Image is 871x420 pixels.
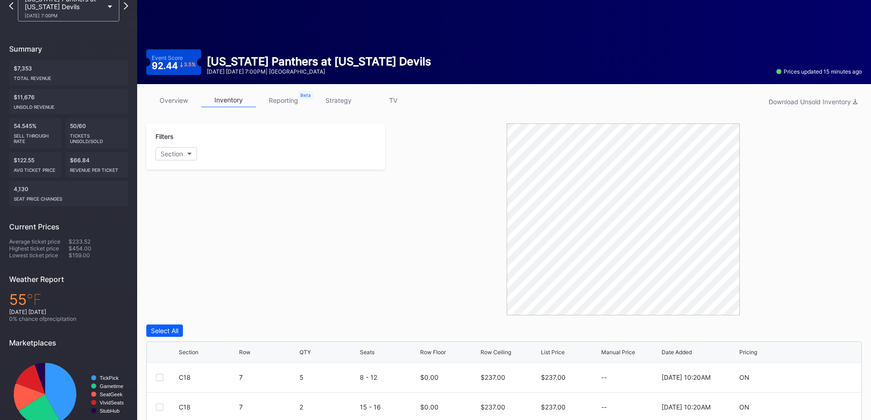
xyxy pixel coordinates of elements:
[9,152,62,177] div: $122.55
[9,275,128,284] div: Weather Report
[184,62,196,67] div: 3.5 %
[541,403,566,411] div: $237.00
[9,252,69,259] div: Lowest ticket price
[100,375,119,381] text: TickPick
[14,192,123,202] div: seat price changes
[27,291,42,308] span: ℉
[201,93,256,107] a: inventory
[100,392,123,397] text: SeatGeek
[366,93,421,107] a: TV
[146,324,183,337] button: Select All
[601,349,635,356] div: Manual Price
[662,373,711,381] div: [DATE] 10:20AM
[360,373,418,381] div: 8 - 12
[100,383,123,389] text: Gametime
[662,403,711,411] div: [DATE] 10:20AM
[155,147,197,160] button: Section
[360,403,418,411] div: 15 - 16
[9,291,128,308] div: 55
[152,61,196,70] div: 92.44
[69,245,128,252] div: $454.00
[179,403,237,411] div: C18
[152,54,183,61] div: Event Score
[207,68,431,75] div: [DATE] [DATE] 7:00PM | [GEOGRAPHIC_DATA]
[662,349,692,356] div: Date Added
[25,13,103,18] div: [DATE] 7:00PM
[14,164,57,173] div: Avg ticket price
[739,403,749,411] div: ON
[70,164,123,173] div: Revenue per ticket
[481,373,505,381] div: $237.00
[160,150,183,158] div: Section
[481,349,511,356] div: Row Ceiling
[69,252,128,259] div: $159.00
[9,315,128,322] div: 0 % chance of precipitation
[256,93,311,107] a: reporting
[769,98,857,106] div: Download Unsold Inventory
[420,373,438,381] div: $0.00
[9,44,128,53] div: Summary
[299,373,358,381] div: 5
[9,245,69,252] div: Highest ticket price
[764,96,862,108] button: Download Unsold Inventory
[9,238,69,245] div: Average ticket price
[69,238,128,245] div: $233.52
[239,349,251,356] div: Row
[146,93,201,107] a: overview
[541,373,566,381] div: $237.00
[481,403,505,411] div: $237.00
[179,349,198,356] div: Section
[9,181,128,206] div: 4,130
[65,118,128,149] div: 50/60
[601,403,659,411] div: --
[776,68,862,75] div: Prices updated 15 minutes ago
[179,373,237,381] div: C18
[155,133,376,140] div: Filters
[541,349,565,356] div: List Price
[299,349,311,356] div: QTY
[9,60,128,85] div: $7,353
[311,93,366,107] a: strategy
[100,400,124,405] text: VividSeats
[9,222,128,231] div: Current Prices
[9,338,128,347] div: Marketplaces
[739,349,757,356] div: Pricing
[239,403,297,411] div: 7
[360,349,374,356] div: Seats
[420,403,438,411] div: $0.00
[601,373,659,381] div: --
[207,55,431,68] div: [US_STATE] Panthers at [US_STATE] Devils
[239,373,297,381] div: 7
[70,129,123,144] div: Tickets Unsold/Sold
[151,327,178,335] div: Select All
[14,101,123,110] div: Unsold Revenue
[739,373,749,381] div: ON
[100,408,120,414] text: StubHub
[420,349,446,356] div: Row Floor
[9,89,128,114] div: $11,676
[14,129,57,144] div: Sell Through Rate
[9,118,62,149] div: 54.545%
[299,403,358,411] div: 2
[14,72,123,81] div: Total Revenue
[65,152,128,177] div: $66.84
[9,308,128,315] div: [DATE] [DATE]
